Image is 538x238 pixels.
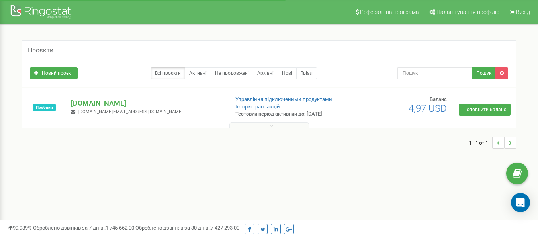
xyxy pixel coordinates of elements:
[472,67,496,79] button: Пошук
[33,104,56,111] span: Пробний
[185,67,211,79] a: Активні
[71,98,222,108] p: [DOMAIN_NAME]
[106,225,134,231] u: 1 745 662,00
[469,129,516,157] nav: ...
[8,225,32,231] span: 99,989%
[360,9,419,15] span: Реферальна програма
[78,109,182,114] span: [DOMAIN_NAME][EMAIL_ADDRESS][DOMAIN_NAME]
[430,96,447,102] span: Баланс
[253,67,278,79] a: Архівні
[235,96,332,102] a: Управління підключеними продуктами
[469,137,492,149] span: 1 - 1 of 1
[397,67,472,79] input: Пошук
[33,225,134,231] span: Оброблено дзвінків за 7 днів :
[511,193,530,212] div: Open Intercom Messenger
[436,9,499,15] span: Налаштування профілю
[211,225,239,231] u: 7 427 293,00
[211,67,253,79] a: Не продовжені
[235,104,280,110] a: Історія транзакцій
[278,67,297,79] a: Нові
[459,104,511,116] a: Поповнити баланс
[409,103,447,114] span: 4,97 USD
[296,67,317,79] a: Тріал
[135,225,239,231] span: Оброблено дзвінків за 30 днів :
[516,9,530,15] span: Вихід
[235,110,346,118] p: Тестовий період активний до: [DATE]
[151,67,185,79] a: Всі проєкти
[30,67,78,79] a: Новий проєкт
[28,47,53,54] h5: Проєкти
